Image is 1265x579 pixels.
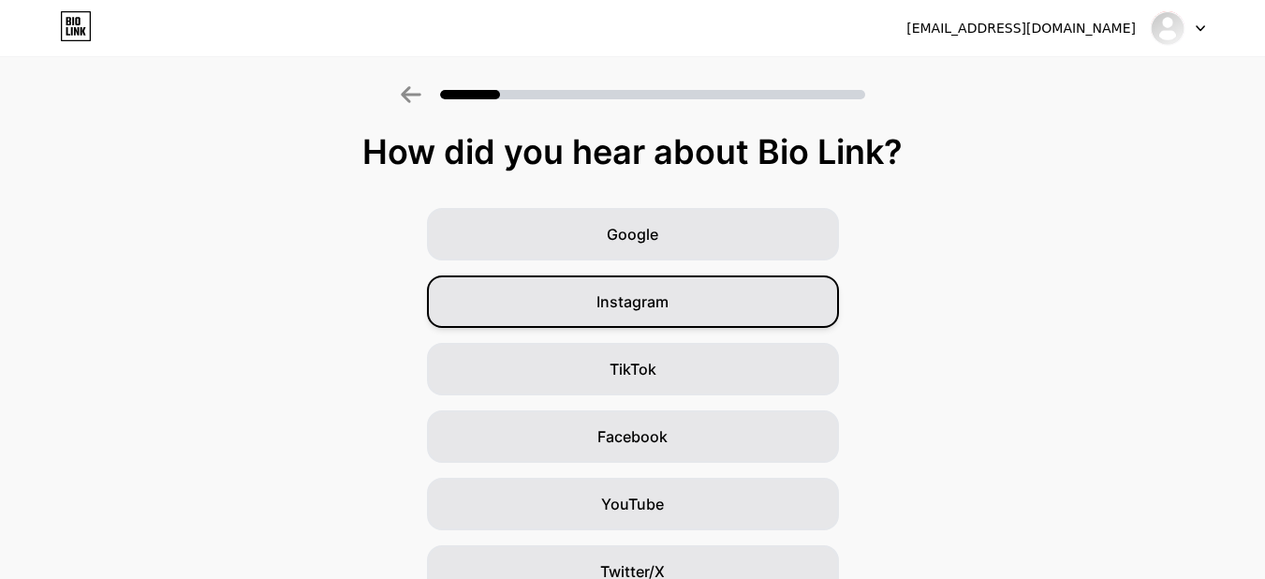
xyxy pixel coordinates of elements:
span: TikTok [610,358,656,380]
span: YouTube [601,493,664,515]
span: Instagram [596,290,669,313]
span: Google [607,223,658,245]
div: [EMAIL_ADDRESS][DOMAIN_NAME] [906,19,1136,38]
span: Facebook [597,425,668,448]
img: algobonitobycharly [1150,10,1185,46]
div: How did you hear about Bio Link? [9,133,1256,171]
